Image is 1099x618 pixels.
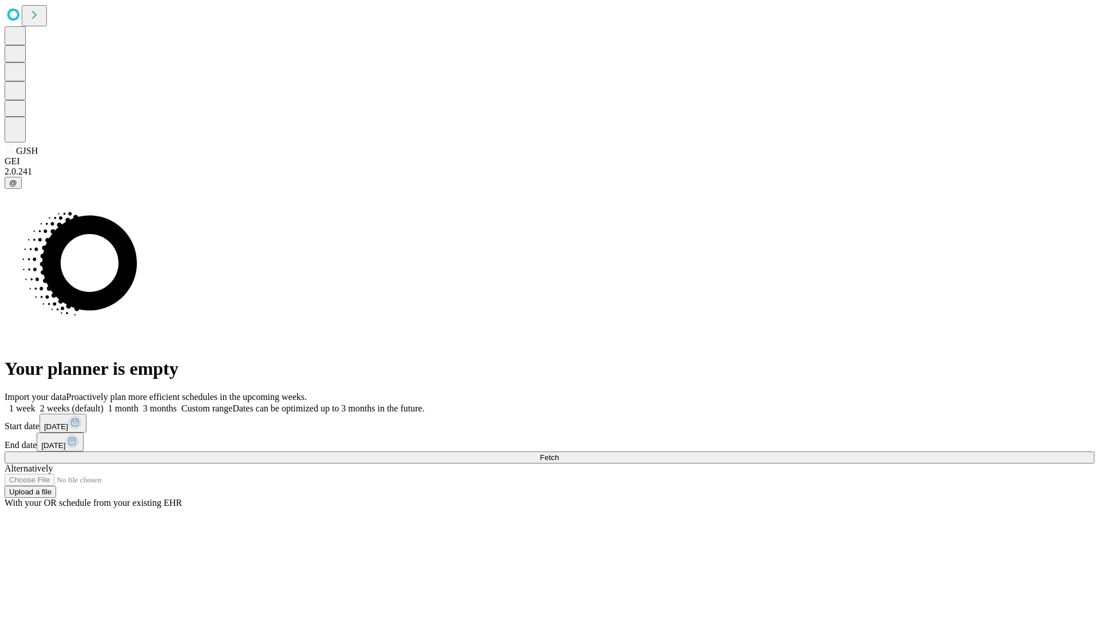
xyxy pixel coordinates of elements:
span: 1 week [9,403,35,413]
span: @ [9,179,17,187]
span: 3 months [143,403,177,413]
h1: Your planner is empty [5,358,1094,379]
div: Start date [5,414,1094,433]
div: GEI [5,156,1094,167]
span: Import your data [5,392,66,402]
div: 2.0.241 [5,167,1094,177]
span: Proactively plan more efficient schedules in the upcoming weeks. [66,392,307,402]
span: Custom range [181,403,232,413]
div: End date [5,433,1094,451]
span: Dates can be optimized up to 3 months in the future. [232,403,424,413]
span: Fetch [540,453,559,462]
span: [DATE] [41,441,65,450]
span: With your OR schedule from your existing EHR [5,498,182,508]
span: [DATE] [44,422,68,431]
span: 2 weeks (default) [40,403,104,413]
span: 1 month [108,403,139,413]
button: [DATE] [37,433,84,451]
button: Fetch [5,451,1094,463]
button: [DATE] [39,414,86,433]
span: GJSH [16,146,38,156]
span: Alternatively [5,463,53,473]
button: @ [5,177,22,189]
button: Upload a file [5,486,56,498]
